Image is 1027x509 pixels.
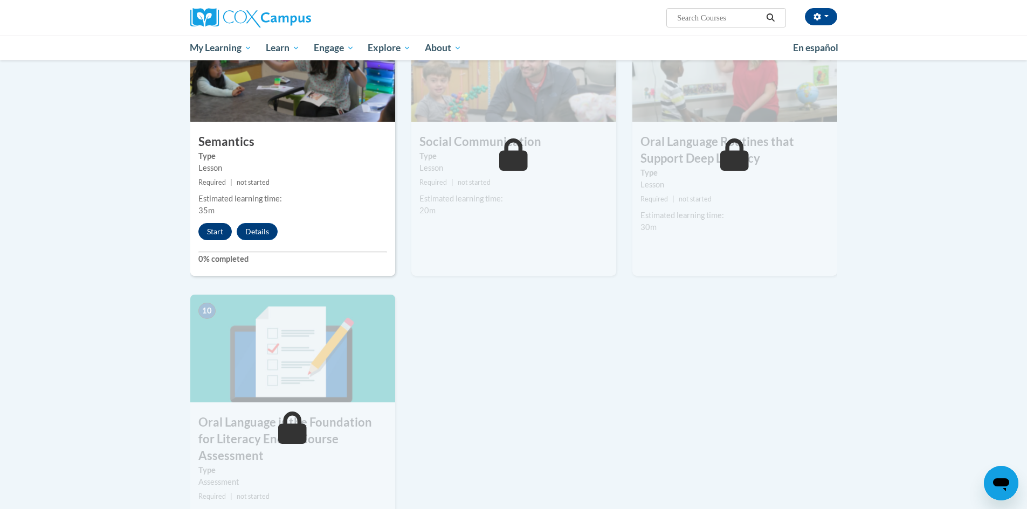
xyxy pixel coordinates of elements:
span: not started [458,178,491,186]
span: Required [640,195,668,203]
span: not started [237,178,270,186]
a: Explore [361,36,418,60]
span: En español [793,42,838,53]
h3: Social Communication [411,134,616,150]
span: 10 [198,303,216,319]
h3: Semantics [190,134,395,150]
label: Type [640,167,829,179]
span: Explore [368,41,411,54]
span: | [451,178,453,186]
iframe: Button to launch messaging window, conversation in progress [984,466,1018,500]
h3: Oral Language is the Foundation for Literacy End of Course Assessment [190,414,395,464]
div: Lesson [198,162,387,174]
a: My Learning [183,36,259,60]
button: Start [198,223,232,240]
img: Course Image [411,14,616,122]
img: Course Image [632,14,837,122]
div: Lesson [419,162,608,174]
a: Cox Campus [190,8,395,27]
span: About [425,41,461,54]
input: Search Courses [676,11,762,24]
span: Required [419,178,447,186]
a: En español [786,37,845,59]
img: Course Image [190,14,395,122]
div: Estimated learning time: [419,193,608,205]
div: Main menu [174,36,853,60]
img: Cox Campus [190,8,311,27]
div: Assessment [198,476,387,488]
span: Learn [266,41,300,54]
a: Engage [307,36,361,60]
button: Account Settings [805,8,837,25]
h3: Oral Language Routines that Support Deep Literacy [632,134,837,167]
div: Estimated learning time: [198,193,387,205]
a: Learn [259,36,307,60]
span: | [230,178,232,186]
label: 0% completed [198,253,387,265]
span: My Learning [190,41,252,54]
span: | [672,195,674,203]
span: Required [198,492,226,500]
span: | [230,492,232,500]
label: Type [198,150,387,162]
span: Required [198,178,226,186]
a: About [418,36,468,60]
div: Lesson [640,179,829,191]
span: 30m [640,222,657,232]
button: Search [762,11,778,24]
label: Type [198,464,387,476]
span: not started [237,492,270,500]
span: Engage [314,41,354,54]
div: Estimated learning time: [640,210,829,221]
span: 20m [419,206,436,215]
button: Details [237,223,278,240]
img: Course Image [190,295,395,402]
label: Type [419,150,608,162]
span: 35m [198,206,215,215]
span: not started [679,195,712,203]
